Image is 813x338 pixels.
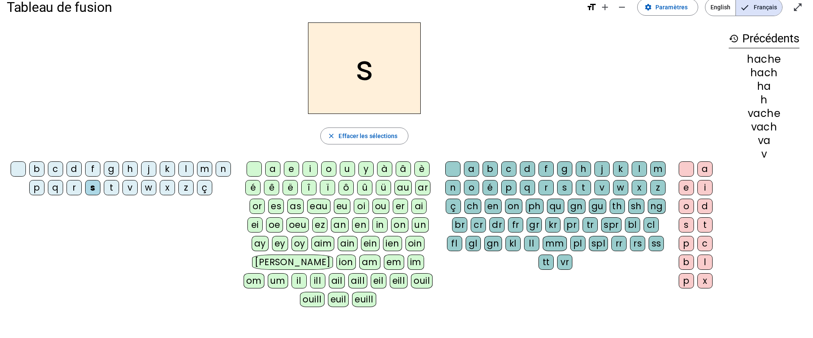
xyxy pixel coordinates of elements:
div: a [697,161,713,177]
div: ê [264,180,279,195]
div: qu [547,199,564,214]
div: o [679,199,694,214]
div: ain [338,236,358,251]
div: l [632,161,647,177]
div: vach [729,122,799,132]
div: im [408,255,424,270]
div: fr [508,217,523,233]
div: vr [557,255,572,270]
div: eil [371,273,386,288]
div: l [697,255,713,270]
div: gu [589,199,606,214]
div: d [520,161,535,177]
div: om [244,273,264,288]
div: ph [526,199,544,214]
div: th [610,199,625,214]
h2: s [308,22,421,114]
div: br [452,217,467,233]
div: b [679,255,694,270]
div: pr [564,217,579,233]
h3: Précédents [729,29,799,48]
div: gn [484,236,502,251]
div: î [301,180,316,195]
div: ouill [300,292,324,307]
div: g [557,161,572,177]
div: aim [311,236,335,251]
div: m [197,161,212,177]
div: ar [415,180,430,195]
div: oe [266,217,283,233]
div: t [697,217,713,233]
div: dr [489,217,505,233]
div: oeu [286,217,309,233]
div: j [594,161,610,177]
div: z [650,180,666,195]
div: rs [630,236,645,251]
div: n [216,161,231,177]
div: ail [329,273,345,288]
div: hache [729,54,799,64]
div: e [284,161,299,177]
div: ai [411,199,427,214]
div: fl [447,236,462,251]
div: [PERSON_NAME] [252,255,333,270]
div: il [291,273,307,288]
div: é [245,180,261,195]
div: i [302,161,318,177]
div: ha [729,81,799,91]
div: ez [312,217,327,233]
div: j [141,161,156,177]
div: k [160,161,175,177]
div: a [464,161,479,177]
div: kr [545,217,560,233]
mat-icon: close [327,132,335,140]
div: w [141,180,156,195]
mat-icon: settings [644,3,652,11]
div: un [412,217,429,233]
div: eau [307,199,330,214]
div: s [557,180,572,195]
div: f [85,161,100,177]
div: ey [272,236,288,251]
mat-icon: format_size [586,2,597,12]
div: y [358,161,374,177]
div: p [501,180,516,195]
div: tt [538,255,554,270]
div: ë [283,180,298,195]
div: an [331,217,349,233]
div: i [697,180,713,195]
div: cl [644,217,659,233]
div: f [538,161,554,177]
div: v [594,180,610,195]
div: oin [405,236,425,251]
mat-icon: remove [617,2,627,12]
div: ien [383,236,402,251]
div: ouil [411,273,433,288]
div: r [538,180,554,195]
div: p [29,180,44,195]
div: pl [570,236,585,251]
div: t [104,180,119,195]
button: Effacer les sélections [320,127,408,144]
div: è [414,161,430,177]
div: e [679,180,694,195]
div: ll [524,236,539,251]
div: en [352,217,369,233]
div: em [384,255,404,270]
div: q [520,180,535,195]
div: cr [471,217,486,233]
div: or [250,199,265,214]
div: gl [466,236,481,251]
div: gn [568,199,585,214]
div: on [505,199,522,214]
span: Paramètres [655,2,688,12]
div: m [650,161,666,177]
div: ill [310,273,325,288]
div: à [377,161,392,177]
div: w [613,180,628,195]
div: kl [505,236,521,251]
div: as [287,199,304,214]
div: ç [446,199,461,214]
div: u [340,161,355,177]
div: û [357,180,372,195]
